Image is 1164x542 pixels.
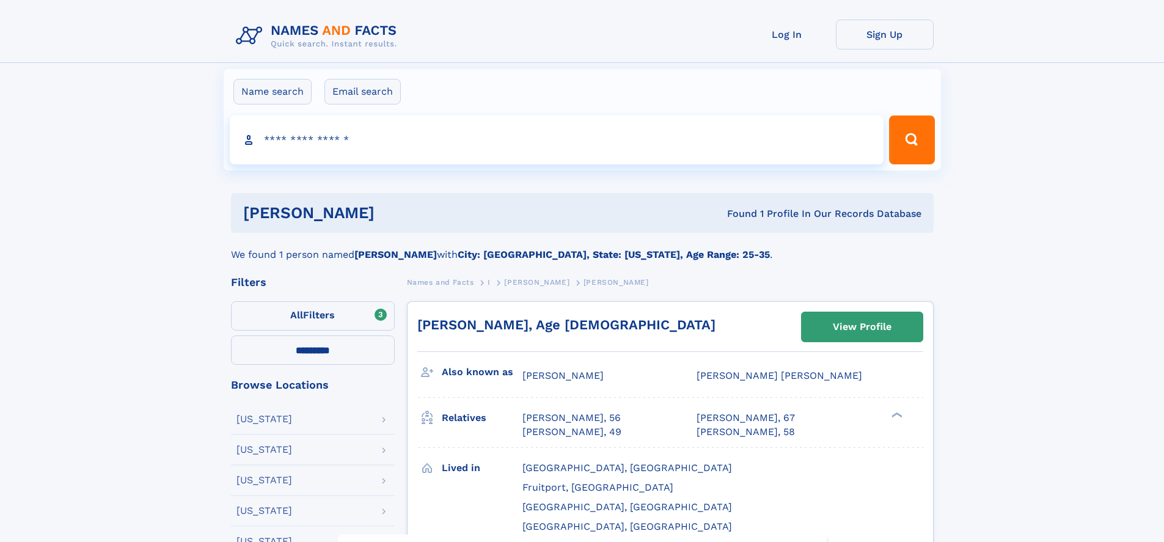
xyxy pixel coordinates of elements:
[522,462,732,474] span: [GEOGRAPHIC_DATA], [GEOGRAPHIC_DATA]
[230,115,884,164] input: search input
[231,277,395,288] div: Filters
[522,425,621,439] a: [PERSON_NAME], 49
[697,411,795,425] a: [PERSON_NAME], 67
[243,205,551,221] h1: [PERSON_NAME]
[324,79,401,104] label: Email search
[354,249,437,260] b: [PERSON_NAME]
[833,313,891,341] div: View Profile
[802,312,923,342] a: View Profile
[231,301,395,331] label: Filters
[236,506,292,516] div: [US_STATE]
[231,20,407,53] img: Logo Names and Facts
[407,274,474,290] a: Names and Facts
[290,309,303,321] span: All
[236,475,292,485] div: [US_STATE]
[522,482,673,493] span: Fruitport, [GEOGRAPHIC_DATA]
[236,414,292,424] div: [US_STATE]
[836,20,934,49] a: Sign Up
[417,317,716,332] a: [PERSON_NAME], Age [DEMOGRAPHIC_DATA]
[697,370,862,381] span: [PERSON_NAME] [PERSON_NAME]
[504,274,569,290] a: [PERSON_NAME]
[442,408,522,428] h3: Relatives
[584,278,649,287] span: [PERSON_NAME]
[442,362,522,383] h3: Also known as
[522,521,732,532] span: [GEOGRAPHIC_DATA], [GEOGRAPHIC_DATA]
[888,411,903,419] div: ❯
[442,458,522,478] h3: Lived in
[889,115,934,164] button: Search Button
[231,379,395,390] div: Browse Locations
[231,233,934,262] div: We found 1 person named with .
[522,370,604,381] span: [PERSON_NAME]
[522,501,732,513] span: [GEOGRAPHIC_DATA], [GEOGRAPHIC_DATA]
[236,445,292,455] div: [US_STATE]
[551,207,921,221] div: Found 1 Profile In Our Records Database
[458,249,770,260] b: City: [GEOGRAPHIC_DATA], State: [US_STATE], Age Range: 25-35
[697,425,795,439] a: [PERSON_NAME], 58
[488,274,491,290] a: I
[504,278,569,287] span: [PERSON_NAME]
[488,278,491,287] span: I
[738,20,836,49] a: Log In
[522,411,621,425] a: [PERSON_NAME], 56
[233,79,312,104] label: Name search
